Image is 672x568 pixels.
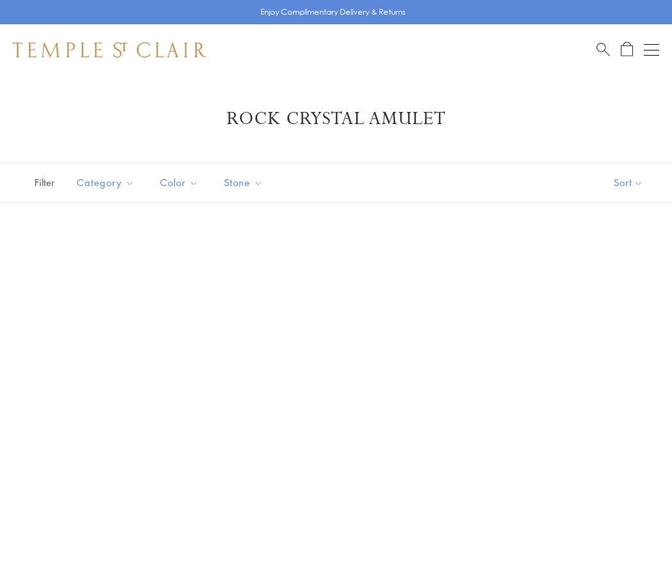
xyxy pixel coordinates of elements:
[32,107,640,130] h1: Rock Crystal Amulet
[621,42,633,58] a: Open Shopping Bag
[585,163,672,202] button: Show sort by
[218,175,273,191] span: Stone
[644,42,659,58] button: Open navigation
[214,168,273,197] button: Stone
[260,6,406,19] p: Enjoy Complimentary Delivery & Returns
[150,168,208,197] button: Color
[67,168,144,197] button: Category
[13,42,206,58] img: Temple St. Clair
[70,175,144,191] span: Category
[154,175,208,191] span: Color
[596,42,610,58] a: Search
